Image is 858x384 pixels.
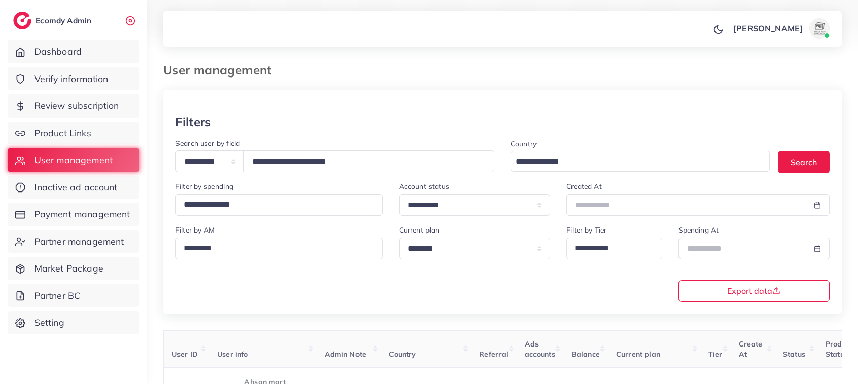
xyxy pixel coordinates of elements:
a: Partner management [8,230,139,253]
span: Country [389,350,416,359]
h3: Filters [175,114,211,129]
span: Review subscription [34,99,119,112]
input: Search for option [512,154,757,170]
span: Status [783,350,805,359]
h3: User management [163,63,279,78]
span: Ads accounts [525,339,555,359]
a: Review subscription [8,94,139,118]
span: Product Links [34,127,91,140]
div: Search for option [175,194,383,216]
input: Search for option [180,196,370,213]
button: Export data [678,280,830,302]
span: Balance [571,350,600,359]
input: Search for option [180,240,370,257]
label: Account status [399,181,449,191]
span: Product Status [826,339,852,359]
div: Search for option [511,151,770,172]
a: logoEcomdy Admin [13,12,94,29]
a: Verify information [8,67,139,91]
a: Inactive ad account [8,176,139,199]
a: Setting [8,311,139,334]
span: Create At [739,339,763,359]
a: Product Links [8,122,139,145]
label: Filter by Tier [566,225,606,235]
label: Filter by spending [175,181,233,191]
label: Search user by field [175,138,240,148]
label: Current plan [399,225,440,235]
span: Setting [34,316,64,329]
div: Search for option [566,238,662,259]
span: Admin Note [325,350,367,359]
span: Tier [708,350,723,359]
label: Created At [566,181,602,191]
span: Referral [479,350,508,359]
h2: Ecomdy Admin [35,16,94,25]
label: Country [511,139,537,149]
span: User ID [172,350,198,359]
a: [PERSON_NAME]avatar [728,18,834,39]
a: Market Package [8,257,139,280]
span: Export data [727,287,780,295]
span: User management [34,153,113,167]
span: Inactive ad account [34,181,118,194]
img: logo [13,12,31,29]
label: Spending At [678,225,719,235]
span: Market Package [34,262,103,275]
span: Partner management [34,235,124,248]
span: Verify information [34,72,109,86]
span: User info [217,350,248,359]
span: Payment management [34,208,130,221]
a: Partner BC [8,284,139,308]
img: avatar [809,18,830,39]
span: Partner BC [34,289,81,302]
button: Search [778,151,830,173]
label: Filter by AM [175,225,215,235]
a: Dashboard [8,40,139,63]
a: Payment management [8,203,139,226]
input: Search for option [571,240,649,257]
span: Current plan [616,350,660,359]
p: [PERSON_NAME] [733,22,803,34]
a: User management [8,148,139,172]
span: Dashboard [34,45,82,58]
div: Search for option [175,238,383,259]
